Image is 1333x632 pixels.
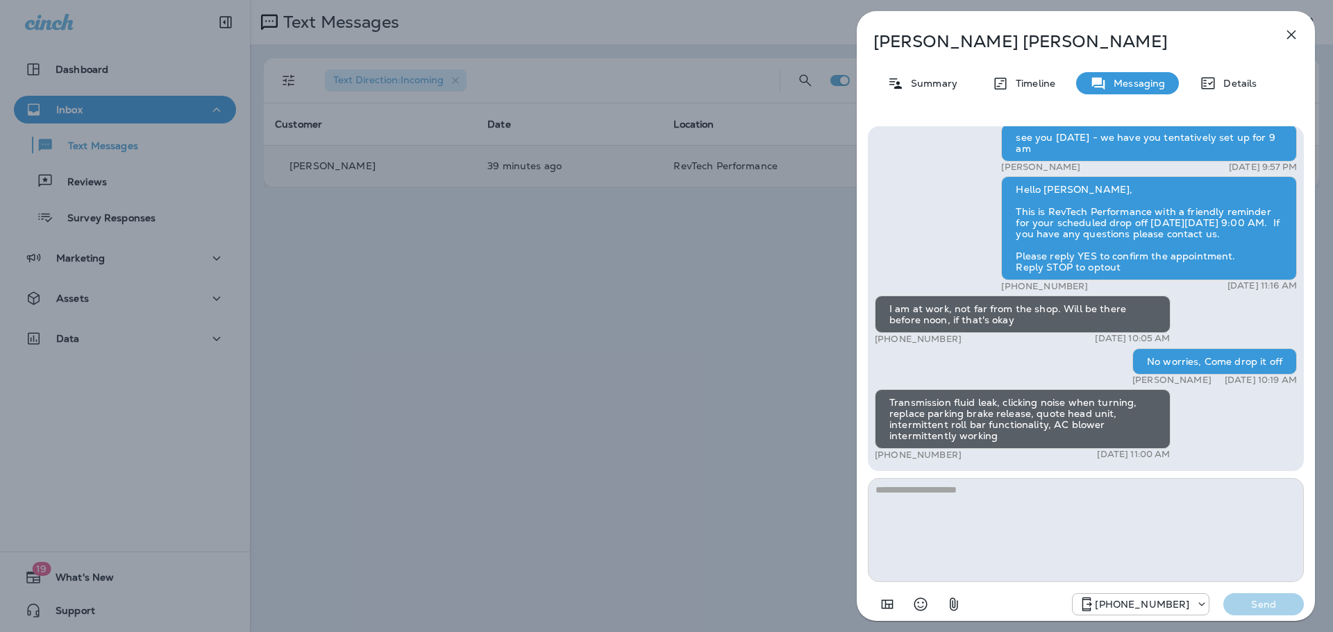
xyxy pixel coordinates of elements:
[1227,280,1297,291] p: [DATE] 11:16 AM
[873,590,901,618] button: Add in a premade template
[1097,449,1170,460] p: [DATE] 11:00 AM
[1095,333,1170,344] p: [DATE] 10:05 AM
[1095,599,1189,610] p: [PHONE_NUMBER]
[875,296,1171,333] div: I am at work, not far from the shop. Will be there before noon, if that's okay
[875,449,962,461] p: [PHONE_NUMBER]
[1001,280,1088,292] p: [PHONE_NUMBER]
[1073,596,1209,613] div: +1 (571) 520-7309
[875,333,962,345] p: [PHONE_NUMBER]
[1225,375,1297,386] p: [DATE] 10:19 AM
[1132,348,1297,375] div: No worries, Come drop it off
[1009,78,1055,89] p: Timeline
[1132,375,1212,386] p: [PERSON_NAME]
[873,32,1252,51] p: [PERSON_NAME] [PERSON_NAME]
[904,78,957,89] p: Summary
[1216,78,1257,89] p: Details
[1001,162,1080,173] p: [PERSON_NAME]
[1001,124,1297,162] div: see you [DATE] - we have you tentatively set up for 9 am
[907,590,934,618] button: Select an emoji
[1001,176,1297,280] div: Hello [PERSON_NAME], This is RevTech Performance with a friendly reminder for your scheduled drop...
[1107,78,1165,89] p: Messaging
[875,389,1171,449] div: Transmission fluid leak, clicking noise when turning, replace parking brake release, quote head u...
[1229,162,1297,173] p: [DATE] 9:57 PM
